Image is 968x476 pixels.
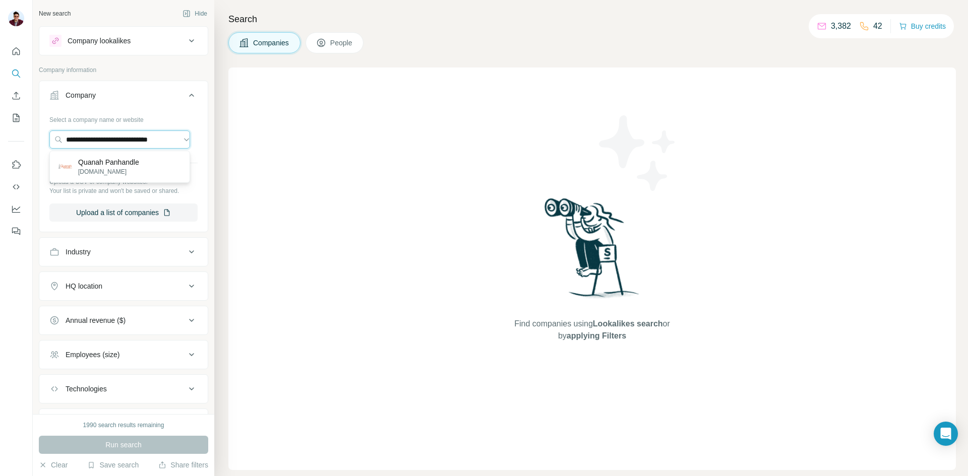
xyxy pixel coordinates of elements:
[39,274,208,298] button: HQ location
[87,460,139,470] button: Save search
[49,203,198,222] button: Upload a list of companies
[39,29,208,53] button: Company lookalikes
[8,156,24,174] button: Use Surfe on LinkedIn
[78,157,139,167] p: Quanah Panhandle
[49,111,198,124] div: Select a company name or website
[873,20,882,32] p: 42
[253,38,290,48] span: Companies
[66,281,102,291] div: HQ location
[567,331,626,340] span: applying Filters
[540,195,645,308] img: Surfe Illustration - Woman searching with binoculars
[39,240,208,264] button: Industry
[66,315,126,325] div: Annual revenue ($)
[8,87,24,105] button: Enrich CSV
[934,422,958,446] div: Open Intercom Messenger
[8,10,24,26] img: Avatar
[66,384,107,394] div: Technologies
[66,247,91,257] div: Industry
[39,9,71,18] div: New search
[8,42,24,60] button: Quick start
[8,222,24,240] button: Feedback
[78,167,139,176] p: [DOMAIN_NAME]
[39,460,68,470] button: Clear
[39,65,208,75] p: Company information
[49,186,198,195] p: Your list is private and won't be saved or shared.
[8,109,24,127] button: My lists
[8,200,24,218] button: Dashboard
[175,6,214,21] button: Hide
[330,38,353,48] span: People
[58,160,72,174] img: Quanah Panhandle
[592,108,683,198] img: Surfe Illustration - Stars
[39,308,208,332] button: Annual revenue ($)
[66,90,96,100] div: Company
[899,19,946,33] button: Buy credits
[39,343,208,367] button: Employees (size)
[39,377,208,401] button: Technologies
[831,20,851,32] p: 3,382
[511,318,673,342] span: Find companies using or by
[39,411,208,435] button: Keywords
[39,83,208,111] button: Company
[8,178,24,196] button: Use Surfe API
[228,12,956,26] h4: Search
[158,460,208,470] button: Share filters
[68,36,131,46] div: Company lookalikes
[593,319,663,328] span: Lookalikes search
[83,421,164,430] div: 1990 search results remaining
[66,350,119,360] div: Employees (size)
[8,64,24,83] button: Search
